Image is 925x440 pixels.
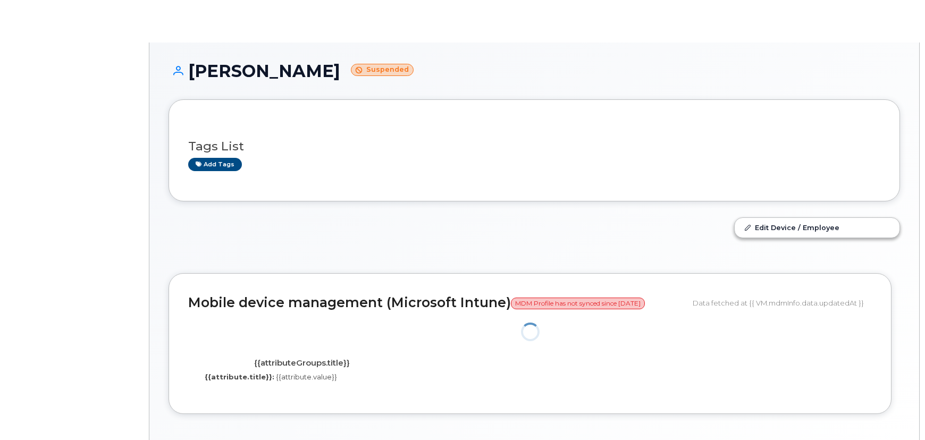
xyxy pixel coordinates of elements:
a: Add tags [188,158,242,171]
span: {{attribute.value}} [276,373,337,381]
small: Suspended [351,64,414,76]
a: Edit Device / Employee [735,218,899,237]
h3: Tags List [188,140,880,153]
h1: [PERSON_NAME] [169,62,900,80]
h2: Mobile device management (Microsoft Intune) [188,295,685,310]
h4: {{attributeGroups.title}} [196,359,408,368]
span: MDM Profile has not synced since [DATE] [511,298,645,309]
div: Data fetched at {{ VM.mdmInfo.data.updatedAt }} [693,293,872,313]
label: {{attribute.title}}: [205,372,274,382]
